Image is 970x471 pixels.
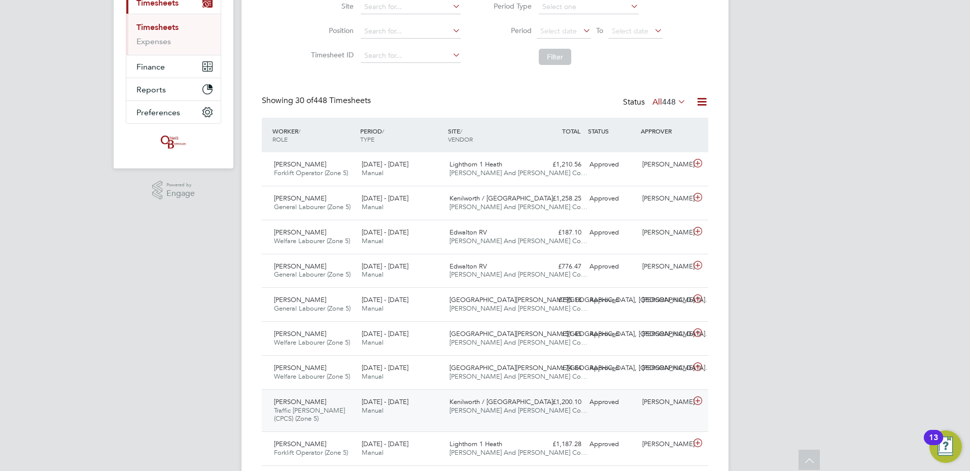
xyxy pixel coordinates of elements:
[308,50,354,59] label: Timesheet ID
[585,156,638,173] div: Approved
[585,326,638,343] div: Approved
[585,190,638,207] div: Approved
[362,295,408,304] span: [DATE] - [DATE]
[449,203,587,211] span: [PERSON_NAME] And [PERSON_NAME] Co…
[362,440,408,448] span: [DATE] - [DATE]
[295,95,314,106] span: 30 of
[274,237,350,245] span: Welfare Labourer (Zone 5)
[533,190,585,207] div: £1,258.25
[638,292,691,309] div: [PERSON_NAME]
[533,258,585,275] div: £776.47
[638,394,691,411] div: [PERSON_NAME]
[362,262,408,271] span: [DATE] - [DATE]
[362,169,384,177] span: Manual
[585,224,638,241] div: Approved
[136,85,166,94] span: Reports
[449,228,487,237] span: Edwalton RV
[308,2,354,11] label: Site
[449,160,502,169] span: Lighthorn 1 Heath
[362,406,384,415] span: Manual
[533,326,585,343] div: £51.45
[929,430,962,463] button: Open Resource Center, 13 new notifications
[449,169,587,177] span: [PERSON_NAME] And [PERSON_NAME] Co…
[298,127,300,135] span: /
[486,2,532,11] label: Period Type
[274,329,326,338] span: [PERSON_NAME]
[126,55,221,78] button: Finance
[274,304,351,313] span: General Labourer (Zone 5)
[533,156,585,173] div: £1,210.56
[274,406,345,423] span: Traffic [PERSON_NAME] (CPCS) (Zone 5)
[638,190,691,207] div: [PERSON_NAME]
[449,304,587,313] span: [PERSON_NAME] And [PERSON_NAME] Co…
[274,397,326,406] span: [PERSON_NAME]
[274,363,326,372] span: [PERSON_NAME]
[449,448,587,457] span: [PERSON_NAME] And [PERSON_NAME] Co…
[362,372,384,381] span: Manual
[638,122,691,140] div: APPROVER
[449,363,712,372] span: [GEOGRAPHIC_DATA][PERSON_NAME][GEOGRAPHIC_DATA], [GEOGRAPHIC_DATA]…
[136,62,165,72] span: Finance
[362,237,384,245] span: Manual
[638,436,691,453] div: [PERSON_NAME]
[126,134,221,150] a: Go to home page
[362,448,384,457] span: Manual
[159,134,188,150] img: oneillandbrennan-logo-retina.png
[362,338,384,347] span: Manual
[362,363,408,372] span: [DATE] - [DATE]
[460,127,462,135] span: /
[382,127,384,135] span: /
[623,95,688,110] div: Status
[272,135,288,143] span: ROLE
[449,440,502,448] span: Lighthorn 1 Heath
[274,228,326,237] span: [PERSON_NAME]
[274,448,348,457] span: Forklift Operator (Zone 5)
[274,440,326,448] span: [PERSON_NAME]
[638,156,691,173] div: [PERSON_NAME]
[274,203,351,211] span: General Labourer (Zone 5)
[449,372,587,381] span: [PERSON_NAME] And [PERSON_NAME] Co…
[362,160,408,169] span: [DATE] - [DATE]
[136,108,180,117] span: Preferences
[362,270,384,279] span: Manual
[362,203,384,211] span: Manual
[274,295,326,304] span: [PERSON_NAME]
[539,49,571,65] button: Filter
[449,406,587,415] span: [PERSON_NAME] And [PERSON_NAME] Co…
[126,78,221,100] button: Reports
[274,338,350,347] span: Welfare Labourer (Zone 5)
[274,372,350,381] span: Welfare Labourer (Zone 5)
[152,181,195,200] a: Powered byEngage
[585,394,638,411] div: Approved
[126,14,221,55] div: Timesheets
[274,262,326,271] span: [PERSON_NAME]
[274,194,326,203] span: [PERSON_NAME]
[126,101,221,123] button: Preferences
[360,135,374,143] span: TYPE
[533,292,585,309] div: £795.18
[449,270,587,279] span: [PERSON_NAME] And [PERSON_NAME] Co…
[362,194,408,203] span: [DATE] - [DATE]
[136,37,171,46] a: Expenses
[308,26,354,35] label: Position
[638,258,691,275] div: [PERSON_NAME]
[662,97,676,107] span: 448
[585,122,638,140] div: STATUS
[362,228,408,237] span: [DATE] - [DATE]
[449,295,712,304] span: [GEOGRAPHIC_DATA][PERSON_NAME][GEOGRAPHIC_DATA], [GEOGRAPHIC_DATA]…
[533,224,585,241] div: £187.10
[562,127,580,135] span: TOTAL
[274,270,351,279] span: General Labourer (Zone 5)
[362,397,408,406] span: [DATE] - [DATE]
[166,189,195,198] span: Engage
[445,122,533,148] div: SITE
[638,360,691,377] div: [PERSON_NAME]
[270,122,358,148] div: WORKER
[486,26,532,35] label: Period
[166,181,195,189] span: Powered by
[585,436,638,453] div: Approved
[262,95,373,106] div: Showing
[533,394,585,411] div: £1,200.10
[295,95,371,106] span: 448 Timesheets
[585,360,638,377] div: Approved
